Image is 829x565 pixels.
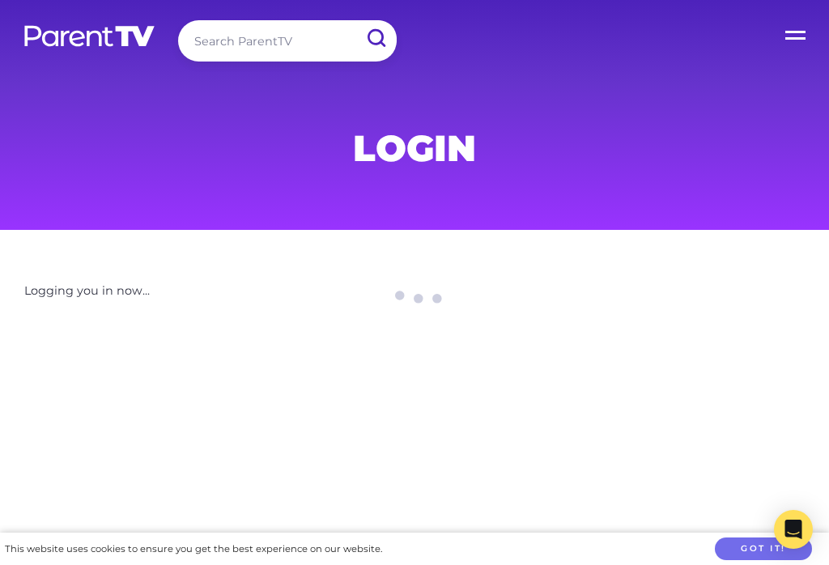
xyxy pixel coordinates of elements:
p: Logging you in now... [24,281,805,302]
button: Got it! [715,537,812,561]
input: Search ParentTV [178,20,397,62]
div: This website uses cookies to ensure you get the best experience on our website. [5,541,382,558]
input: Submit [355,20,397,57]
div: Open Intercom Messenger [774,510,813,549]
img: parenttv-logo-white.4c85aaf.svg [23,24,156,48]
h1: Login [24,132,805,164]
